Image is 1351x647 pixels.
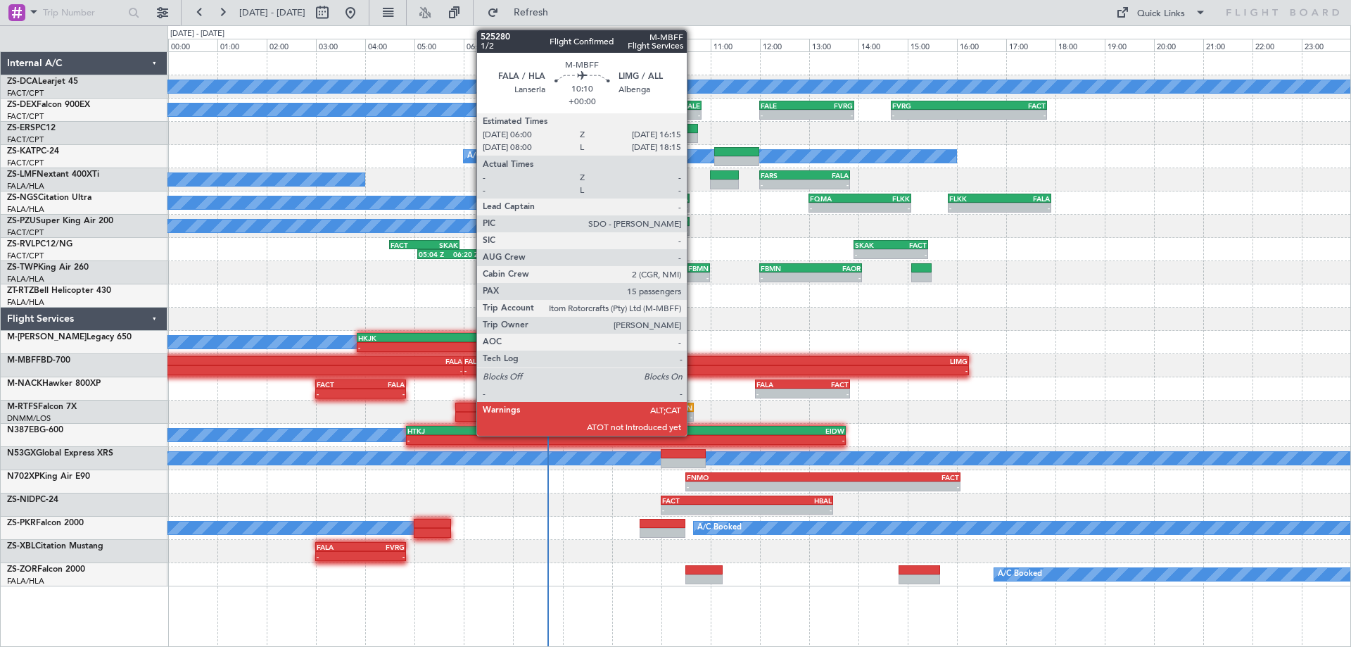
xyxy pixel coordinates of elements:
div: FACT [823,473,959,482]
a: N702XPKing Air E90 [7,472,90,481]
a: ZS-KATPC-24 [7,147,59,156]
a: ZS-TWPKing Air 260 [7,263,89,272]
div: - [650,227,688,235]
div: FALE [761,101,806,110]
a: DNMM/LOS [7,413,51,424]
div: Quick Links [1137,7,1185,21]
a: FACT/CPT [7,227,44,238]
a: ZS-NGSCitation Ultra [7,194,91,202]
button: Refresh [481,1,565,24]
a: M-MBFFBD-700 [7,356,70,365]
div: - [407,436,626,444]
div: - [810,203,860,212]
div: 07:00 [513,39,562,51]
div: FYWE [564,194,626,203]
div: FACT [613,101,657,110]
div: FQMA [626,194,688,203]
div: - [860,203,910,212]
div: FACT [969,101,1046,110]
div: - [361,552,405,560]
div: FALA [613,264,661,272]
div: 22:00 [1252,39,1302,51]
a: ZS-DCALearjet 45 [7,77,78,86]
div: - [662,505,747,514]
a: N387EBG-600 [7,426,63,434]
div: FACT [317,380,360,389]
div: 04:00 [365,39,414,51]
div: FALA [361,380,405,389]
span: ZS-PKR [7,519,36,527]
div: 05:04 Z [419,250,449,258]
div: - [1000,203,1050,212]
a: ZS-XBLCitation Mustang [7,542,103,551]
div: FACF [613,218,651,226]
div: FVRG [806,101,852,110]
div: A/C Booked [578,76,623,97]
div: 18:00 [1055,39,1105,51]
a: FACT/CPT [7,251,44,261]
span: ZS-PZU [7,217,36,225]
span: ZS-LMF [7,170,37,179]
div: - [747,505,832,514]
div: EIDW [626,427,844,435]
a: ZS-PZUSuper King Air 200 [7,217,113,225]
a: FALA/HLA [7,204,44,215]
div: 06:20 Z [449,250,479,258]
div: FARS [761,171,804,180]
div: FVRG [892,101,969,110]
div: FALA [1000,194,1050,203]
div: HBAL [747,496,832,505]
div: SKAK [424,241,458,249]
button: Quick Links [1109,1,1213,24]
div: - [661,273,709,282]
div: - [317,552,360,560]
div: 02:00 [267,39,316,51]
a: ZS-ERSPC12 [7,124,56,132]
div: LIMG [716,357,968,365]
div: 00:00 [168,39,217,51]
div: - [802,389,848,398]
a: ZS-PKRFalcon 2000 [7,519,84,527]
div: FALA [464,357,716,365]
div: FLKK [949,194,999,203]
a: FALA/HLA [7,576,44,586]
div: - [855,250,891,258]
div: 20:00 [1154,39,1203,51]
a: ZS-LMFNextant 400XTi [7,170,99,179]
a: FACT/CPT [7,134,44,145]
a: M-[PERSON_NAME]Legacy 650 [7,333,132,341]
div: FLKK [860,194,910,203]
div: - [613,227,651,235]
span: M-MBFF [7,356,41,365]
a: ZS-DEXFalcon 900EX [7,101,90,109]
span: N702XP [7,472,39,481]
div: 19:00 [1105,39,1154,51]
div: 16:00 [957,39,1006,51]
a: M-RTFSFalcon 7X [7,403,77,411]
span: ZS-ZOR [7,565,37,574]
div: FBMN [761,264,811,272]
div: FACT [650,218,688,226]
div: 12:00 [760,39,809,51]
div: - [761,273,811,282]
div: FACT [891,241,927,249]
div: A/C Booked [697,517,742,539]
div: - [804,180,848,189]
div: - [626,436,844,444]
div: - [657,111,700,119]
div: - [564,203,626,212]
div: FACT [564,148,614,156]
div: - [648,413,692,421]
span: ZS-NGS [7,194,38,202]
div: [DATE] - [DATE] [170,28,224,40]
div: - [361,389,405,398]
span: M-NACK [7,379,42,388]
div: 09:00 [612,39,661,51]
div: - [564,157,614,165]
div: 05:00 [414,39,464,51]
div: 17:00 [1006,39,1055,51]
div: FALA [756,380,802,389]
div: - [604,413,648,421]
div: - [464,366,716,375]
div: - [949,203,999,212]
